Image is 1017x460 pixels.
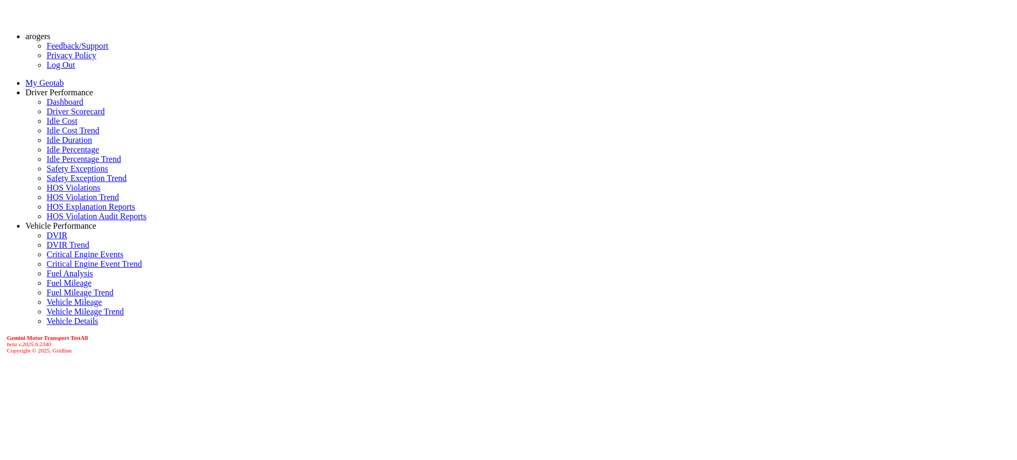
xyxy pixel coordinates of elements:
a: Safety Exceptions [47,164,108,173]
a: Vehicle Mileage [47,297,102,306]
a: Idle Cost [47,116,77,125]
a: Vehicle Mileage Trend [47,307,124,316]
a: Driver Performance [25,88,93,97]
a: Idle Percentage [47,145,99,154]
a: Idle Duration [47,136,92,145]
a: Idle Percentage Trend [47,155,121,164]
b: Gemini Motor Transport TestAll [7,335,88,341]
a: Privacy Policy [47,51,96,60]
a: Safety Exception Trend [47,174,127,183]
a: Fuel Analysis [47,269,93,278]
a: Driver Scorecard [47,107,105,116]
div: Copyright © 2025, Gridline [7,335,1013,354]
a: Vehicle Details [47,317,98,326]
a: Critical Engine Event Trend [47,259,142,268]
a: Feedback/Support [47,41,108,50]
a: Log Out [47,60,75,69]
a: Vehicle Performance [25,221,96,230]
a: Fuel Mileage [47,278,92,287]
i: beta v.2025.6.2340 [7,341,51,347]
a: HOS Violation Trend [47,193,119,202]
a: My Geotab [25,78,64,87]
a: Critical Engine Events [47,250,123,259]
a: HOS Explanation Reports [47,202,135,211]
a: DVIR [47,231,67,240]
a: Fuel Mileage Trend [47,288,113,297]
a: arogers [25,32,50,41]
a: DVIR Trend [47,240,89,249]
a: Idle Cost Trend [47,126,100,135]
a: Dashboard [47,97,83,106]
a: HOS Violations [47,183,100,192]
a: HOS Violation Audit Reports [47,212,147,221]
